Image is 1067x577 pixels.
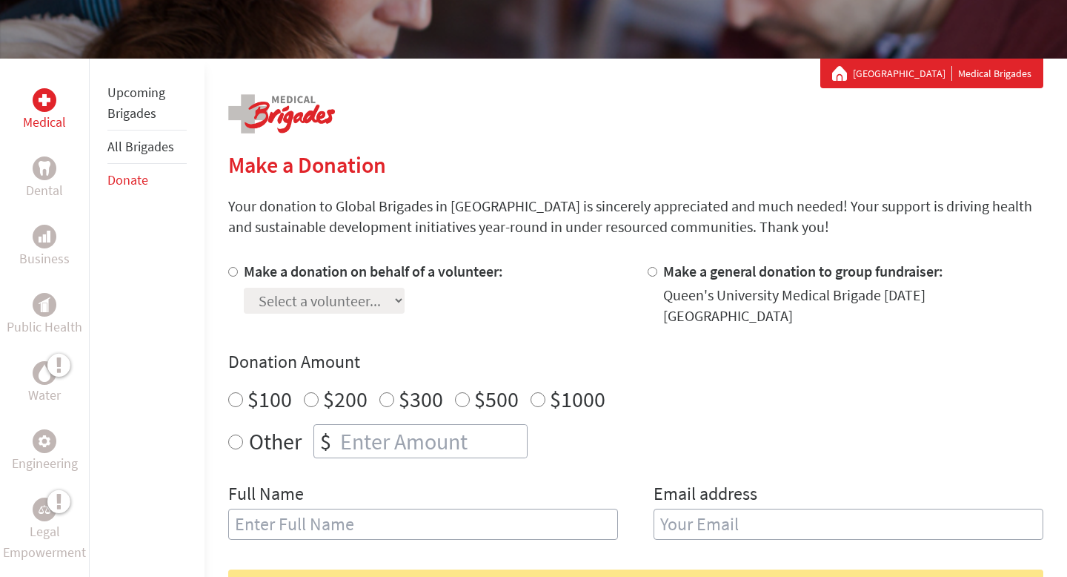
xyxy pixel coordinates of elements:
[654,482,757,509] label: Email address
[228,196,1043,237] p: Your donation to Global Brigades in [GEOGRAPHIC_DATA] is sincerely appreciated and much needed! Y...
[247,385,292,413] label: $100
[244,262,503,280] label: Make a donation on behalf of a volunteer:
[832,66,1031,81] div: Medical Brigades
[33,498,56,521] div: Legal Empowerment
[550,385,605,413] label: $1000
[12,429,78,474] a: EngineeringEngineering
[663,285,1043,326] div: Queen's University Medical Brigade [DATE] [GEOGRAPHIC_DATA]
[853,66,952,81] a: [GEOGRAPHIC_DATA]
[39,231,50,243] img: Business
[228,350,1043,374] h4: Donation Amount
[337,425,527,458] input: Enter Amount
[39,364,50,381] img: Water
[39,94,50,106] img: Medical
[107,171,148,188] a: Donate
[7,293,82,337] a: Public HealthPublic Health
[107,131,187,164] li: All Brigades
[107,76,187,131] li: Upcoming Brigades
[28,385,61,406] p: Water
[23,112,66,133] p: Medical
[33,429,56,453] div: Engineering
[33,293,56,317] div: Public Health
[23,88,66,133] a: MedicalMedical
[228,482,304,509] label: Full Name
[12,453,78,474] p: Engineering
[39,505,50,514] img: Legal Empowerment
[19,248,70,269] p: Business
[33,156,56,180] div: Dental
[107,84,165,122] a: Upcoming Brigades
[33,88,56,112] div: Medical
[399,385,443,413] label: $300
[249,424,302,458] label: Other
[107,164,187,197] li: Donate
[26,180,63,201] p: Dental
[654,509,1043,540] input: Your Email
[26,156,63,201] a: DentalDental
[323,385,368,413] label: $200
[663,262,943,280] label: Make a general donation to group fundraiser:
[33,225,56,248] div: Business
[107,138,174,155] a: All Brigades
[19,225,70,269] a: BusinessBusiness
[39,435,50,447] img: Engineering
[3,498,86,563] a: Legal EmpowermentLegal Empowerment
[474,385,519,413] label: $500
[39,161,50,175] img: Dental
[33,361,56,385] div: Water
[314,425,337,458] div: $
[28,361,61,406] a: WaterWater
[39,297,50,312] img: Public Health
[228,94,335,133] img: logo-medical.png
[7,317,82,337] p: Public Health
[3,521,86,563] p: Legal Empowerment
[228,151,1043,178] h2: Make a Donation
[228,509,618,540] input: Enter Full Name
